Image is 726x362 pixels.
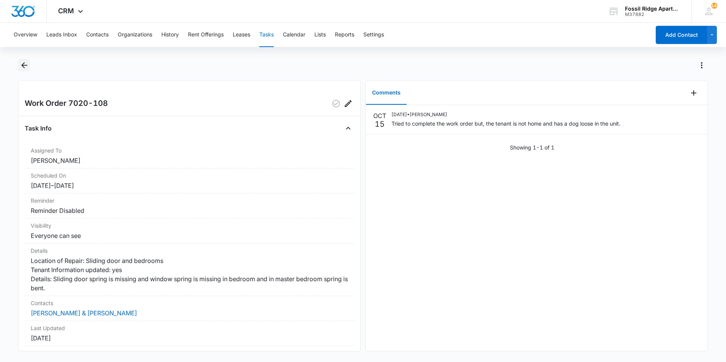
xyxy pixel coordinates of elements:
dd: [PERSON_NAME] [31,156,348,165]
button: Add Contact [656,26,707,44]
dd: Location of Repair: Sliding door and bedrooms Tenant Information updated: yes Details: Sliding do... [31,256,348,293]
div: ReminderReminder Disabled [25,194,354,219]
span: 143 [711,3,717,9]
div: account name [625,6,680,12]
dt: Contacts [31,299,348,307]
dd: [DATE] [31,334,348,343]
button: Calendar [283,23,305,47]
div: DetailsLocation of Repair: Sliding door and bedrooms Tenant Information updated: yes Details: Sli... [25,244,354,296]
button: History [161,23,179,47]
button: Leases [233,23,250,47]
div: Assigned To[PERSON_NAME] [25,143,354,168]
button: Actions [696,59,708,71]
dt: Visibility [31,222,348,230]
button: Comments [366,81,407,105]
button: Organizations [118,23,152,47]
dt: Assigned To [31,146,348,154]
button: Overview [14,23,37,47]
button: Tasks [259,23,274,47]
div: Scheduled On[DATE]–[DATE] [25,168,354,194]
div: Last Updated[DATE] [25,321,354,346]
p: Showing 1-1 of 1 [510,143,554,151]
button: Lists [314,23,326,47]
dd: [DATE] – [DATE] [31,181,348,190]
dd: Everyone can see [31,231,348,240]
dt: Details [31,247,348,255]
div: Contacts[PERSON_NAME] & [PERSON_NAME] [25,296,354,321]
button: Leads Inbox [46,23,77,47]
button: Settings [363,23,384,47]
div: account id [625,12,680,17]
button: Edit [342,98,354,110]
dt: Scheduled On [31,172,348,179]
h2: Work Order 7020-108 [25,98,108,110]
button: Contacts [86,23,109,47]
p: OCT [373,111,386,120]
dt: Created On [31,349,348,357]
span: CRM [58,7,74,15]
button: Back [18,59,30,71]
button: Close [342,122,354,134]
button: Add Comment [688,87,700,99]
h4: Task Info [25,124,52,133]
p: Tried to complete the work order but, the tenant is not home and has a dog loose in the unit. [391,120,620,127]
p: 15 [375,120,385,128]
button: Rent Offerings [188,23,224,47]
dd: Reminder Disabled [31,206,348,215]
a: [PERSON_NAME] & [PERSON_NAME] [31,309,137,317]
dt: Last Updated [31,324,348,332]
button: Reports [335,23,354,47]
dt: Reminder [31,197,348,205]
div: notifications count [711,3,717,9]
p: [DATE] • [PERSON_NAME] [391,111,620,118]
div: VisibilityEveryone can see [25,219,354,244]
